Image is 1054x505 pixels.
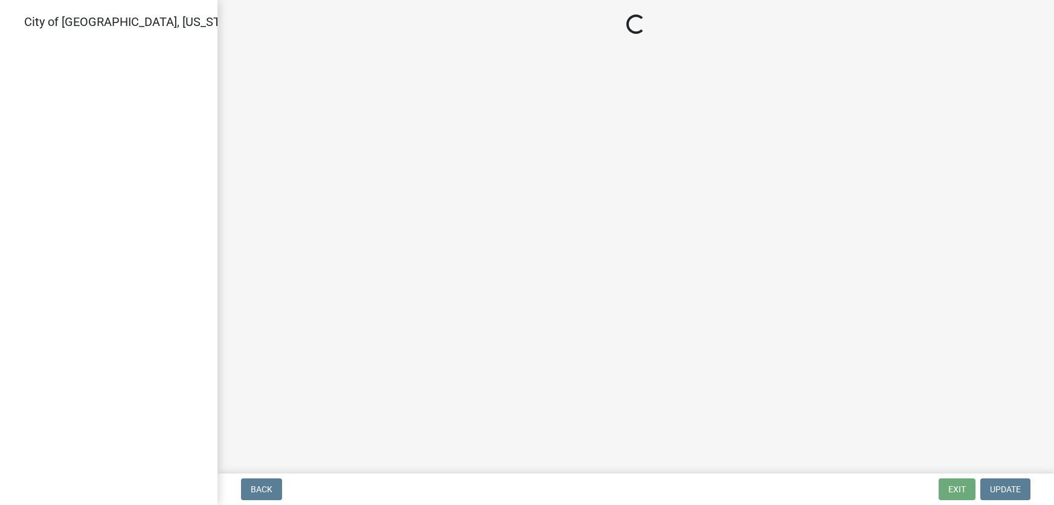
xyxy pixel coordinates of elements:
[251,484,272,494] span: Back
[241,478,282,500] button: Back
[980,478,1030,500] button: Update
[990,484,1021,494] span: Update
[24,15,244,29] span: City of [GEOGRAPHIC_DATA], [US_STATE]
[939,478,975,500] button: Exit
